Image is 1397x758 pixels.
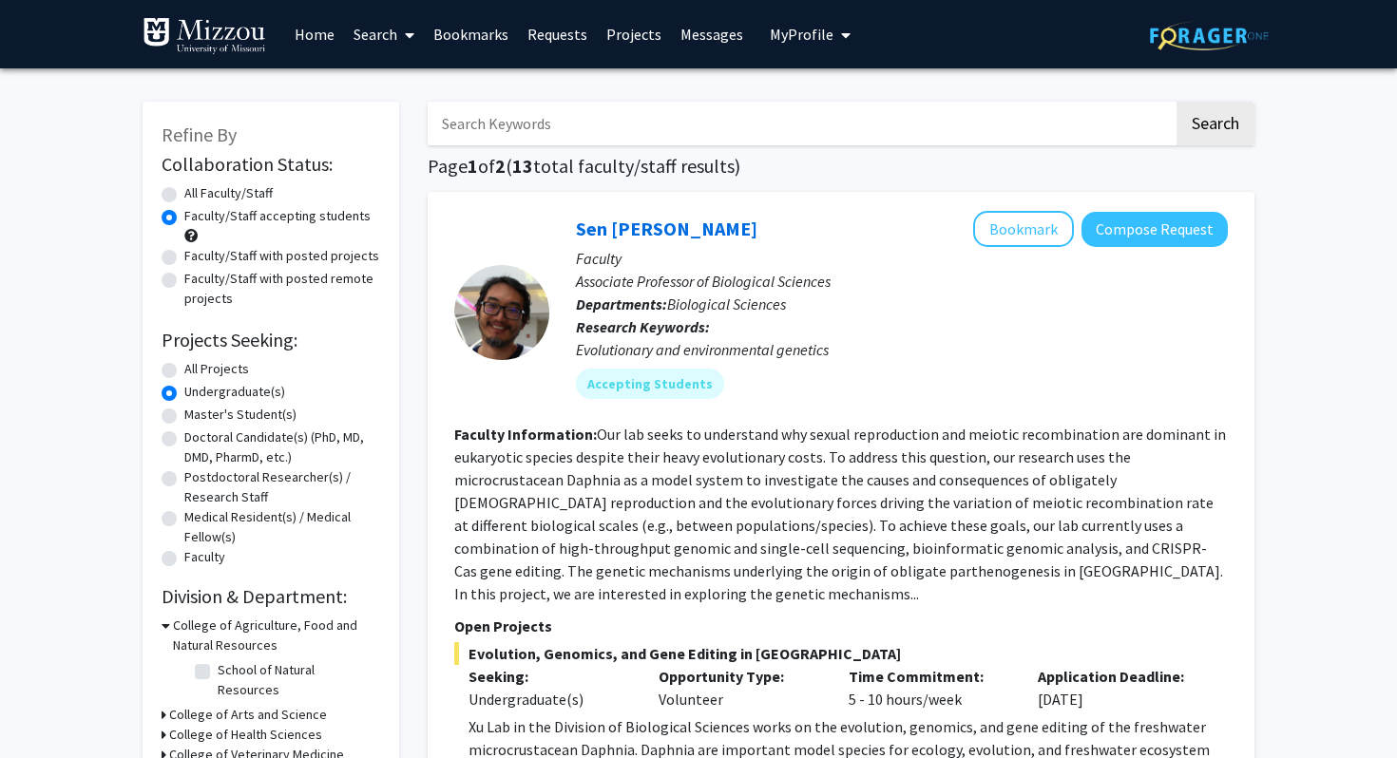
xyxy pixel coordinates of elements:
[184,246,379,266] label: Faculty/Staff with posted projects
[173,616,380,655] h3: College of Agriculture, Food and Natural Resources
[454,425,597,444] b: Faculty Information:
[184,269,380,309] label: Faculty/Staff with posted remote projects
[518,1,597,67] a: Requests
[454,425,1226,603] fg-read-more: Our lab seeks to understand why sexual reproduction and meiotic recombination are dominant in euk...
[1038,665,1199,688] p: Application Deadline:
[659,665,820,688] p: Opportunity Type:
[454,642,1228,665] span: Evolution, Genomics, and Gene Editing in [GEOGRAPHIC_DATA]
[644,665,834,711] div: Volunteer
[469,665,630,688] p: Seeking:
[218,660,375,700] label: School of Natural Resources
[1177,102,1254,145] button: Search
[1024,665,1214,711] div: [DATE]
[162,585,380,608] h2: Division & Department:
[495,154,506,178] span: 2
[184,382,285,402] label: Undergraduate(s)
[468,154,478,178] span: 1
[576,247,1228,270] p: Faculty
[169,705,327,725] h3: College of Arts and Science
[428,155,1254,178] h1: Page of ( total faculty/staff results)
[671,1,753,67] a: Messages
[770,25,833,44] span: My Profile
[184,359,249,379] label: All Projects
[184,507,380,547] label: Medical Resident(s) / Medical Fellow(s)
[576,317,710,336] b: Research Keywords:
[469,688,630,711] div: Undergraduate(s)
[184,547,225,567] label: Faculty
[667,294,786,313] span: Biological Sciences
[973,211,1074,247] button: Add Sen Xu to Bookmarks
[1150,21,1269,50] img: ForagerOne Logo
[597,1,671,67] a: Projects
[454,615,1228,637] p: Open Projects
[184,405,297,425] label: Master's Student(s)
[162,153,380,176] h2: Collaboration Status:
[512,154,533,178] span: 13
[184,206,371,226] label: Faculty/Staff accepting students
[184,467,380,507] label: Postdoctoral Researcher(s) / Research Staff
[162,329,380,351] h2: Projects Seeking:
[1081,212,1228,247] button: Compose Request to Sen Xu
[169,725,322,745] h3: College of Health Sciences
[834,665,1024,711] div: 5 - 10 hours/week
[576,338,1228,361] div: Evolutionary and environmental genetics
[285,1,344,67] a: Home
[162,123,237,146] span: Refine By
[576,270,1228,293] p: Associate Professor of Biological Sciences
[576,294,667,313] b: Departments:
[428,102,1174,145] input: Search Keywords
[849,665,1010,688] p: Time Commitment:
[184,427,380,467] label: Doctoral Candidate(s) (PhD, MD, DMD, PharmD, etc.)
[143,17,266,55] img: University of Missouri Logo
[184,183,273,203] label: All Faculty/Staff
[576,217,757,240] a: Sen [PERSON_NAME]
[424,1,518,67] a: Bookmarks
[344,1,424,67] a: Search
[576,369,724,399] mat-chip: Accepting Students
[14,673,81,744] iframe: Chat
